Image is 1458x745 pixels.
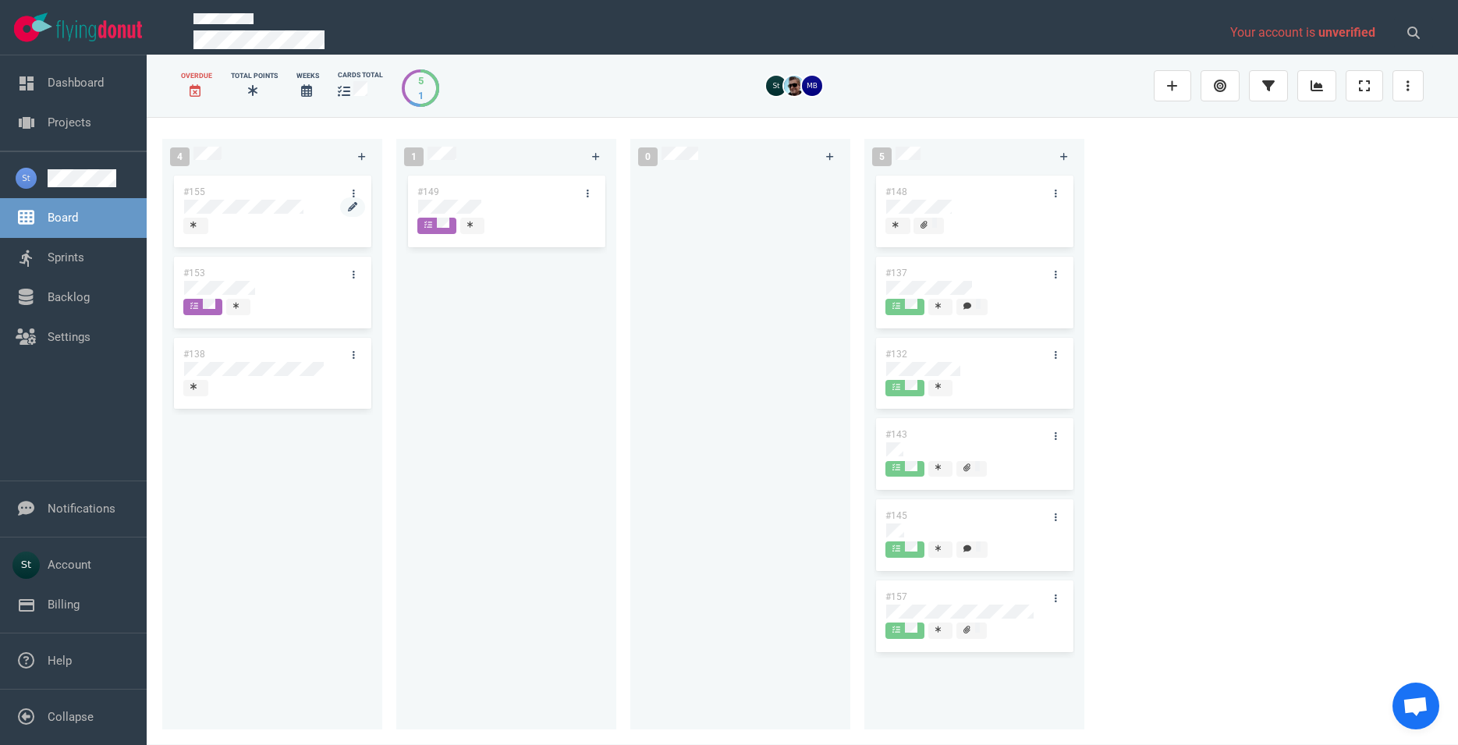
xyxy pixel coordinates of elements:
div: Open chat [1392,683,1439,729]
img: 26 [766,76,786,96]
a: #145 [885,510,907,521]
span: 4 [170,147,190,166]
a: #143 [885,429,907,440]
img: 26 [802,76,822,96]
a: #153 [183,268,205,278]
a: #148 [885,186,907,197]
a: Account [48,558,91,572]
span: Your account is [1230,25,1375,40]
a: Collapse [48,710,94,724]
span: 5 [872,147,892,166]
span: 1 [404,147,424,166]
a: Billing [48,598,80,612]
img: Flying Donut text logo [56,20,142,41]
div: 1 [418,88,424,103]
a: #157 [885,591,907,602]
a: Settings [48,330,90,344]
span: 0 [638,147,658,166]
div: 5 [418,73,424,88]
a: Projects [48,115,91,129]
a: Sprints [48,250,84,264]
a: Backlog [48,290,90,304]
a: Board [48,211,78,225]
a: Dashboard [48,76,104,90]
a: #155 [183,186,205,197]
div: cards total [338,70,383,80]
a: #132 [885,349,907,360]
div: Overdue [181,71,212,81]
div: Weeks [296,71,319,81]
a: #137 [885,268,907,278]
a: Notifications [48,502,115,516]
div: Total Points [231,71,278,81]
img: 26 [784,76,804,96]
a: #149 [417,186,439,197]
a: Help [48,654,72,668]
a: #138 [183,349,205,360]
span: unverified [1318,25,1375,40]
